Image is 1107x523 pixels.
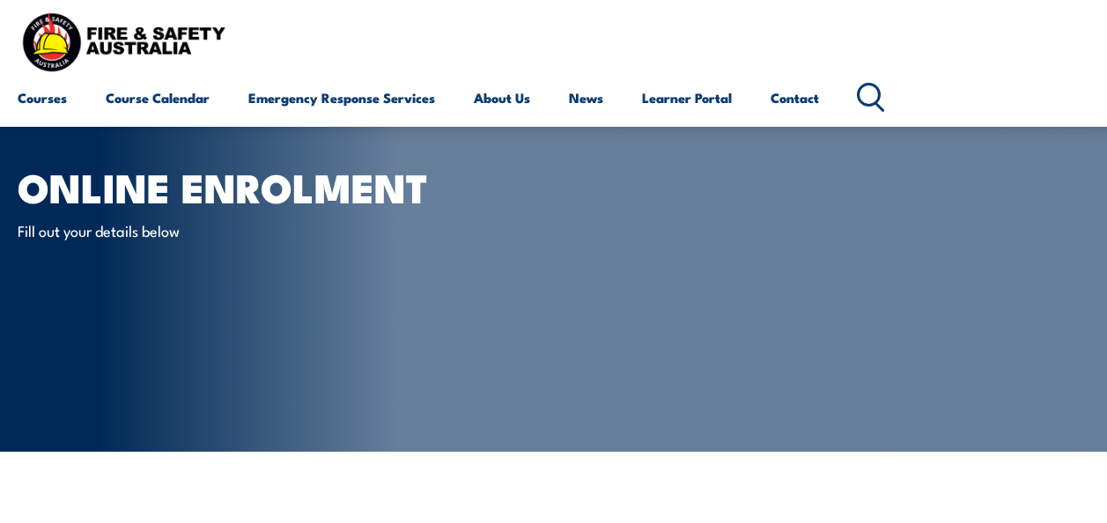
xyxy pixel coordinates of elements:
[569,77,603,119] a: News
[18,77,67,119] a: Courses
[106,77,210,119] a: Course Calendar
[18,220,339,240] p: Fill out your details below
[18,169,453,203] h1: Online Enrolment
[474,77,530,119] a: About Us
[248,77,435,119] a: Emergency Response Services
[642,77,732,119] a: Learner Portal
[771,77,819,119] a: Contact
